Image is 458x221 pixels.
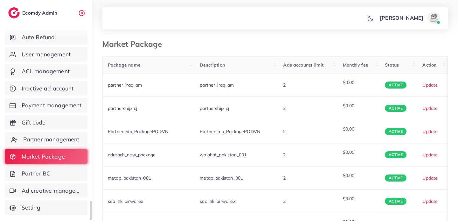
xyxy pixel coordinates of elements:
p: $0.00 [343,195,375,203]
span: Action [422,62,436,68]
p: 2 [283,104,333,112]
a: ACL management [5,64,87,79]
p: Update [422,197,442,205]
span: partnership_cj [200,105,273,111]
p: Update [422,81,442,89]
span: Status [385,62,399,68]
span: Partner BC [22,169,51,178]
a: Partner management [5,132,87,147]
span: partner_iraq_am [200,82,273,88]
span: ACL management [22,67,70,75]
p: $0.00 [343,148,375,156]
p: $0.00 [343,79,375,86]
h3: Market Package [102,39,167,49]
a: Ad creative management [5,183,87,198]
a: Partner BC [5,166,87,181]
span: Active [389,175,403,180]
p: Update [422,104,442,112]
p: [PERSON_NAME] [380,14,423,22]
span: Active [389,106,403,110]
p: 2 [283,81,333,89]
p: Update [422,174,442,182]
span: Active [389,82,403,87]
p: metap_pakistan_001 [108,174,190,182]
p: 2 [283,151,333,159]
a: logoEcomdy Admin [8,7,59,18]
span: User management [22,50,71,59]
span: Package name [108,62,141,68]
p: 2 [283,174,333,182]
img: logo [8,7,20,18]
a: Gift code [5,115,87,130]
p: Partnership_PackagePODVN [108,128,190,135]
span: Market Package [22,153,65,161]
p: $0.00 [343,125,375,133]
span: Partnership_PackagePODVN [200,128,273,135]
p: partnership_cj [108,104,190,112]
a: Market Package [5,149,87,164]
span: metap_pakistan_001 [200,175,273,181]
h2: Ecomdy Admin [22,10,59,16]
p: adreach_new_package [108,151,190,159]
span: Description [200,62,225,68]
p: $0.00 [343,172,375,179]
span: Inactive ad account [22,84,74,93]
a: Inactive ad account [5,81,87,96]
span: Auto Refund [22,33,55,41]
a: [PERSON_NAME]avatar [376,11,443,24]
span: sea_hk_airwallex [200,198,273,204]
img: avatar [427,11,440,24]
span: Monthly fee [343,62,368,68]
span: Setting [22,203,40,212]
span: Ad creative management [22,187,83,195]
span: Partner management [23,135,80,144]
p: $0.00 [343,102,375,110]
span: Active [389,199,403,203]
a: Auto Refund [5,30,87,45]
span: wajahat_pakistan_001 [200,152,273,158]
span: Active [389,152,403,157]
p: 2 [283,128,333,135]
p: Update [422,151,442,159]
p: Update [422,128,442,135]
p: partner_iraq_am [108,81,190,89]
span: Gift code [22,118,45,127]
p: sea_hk_airwallex [108,197,190,205]
p: 2 [283,197,333,205]
a: User management [5,47,87,62]
a: Setting [5,200,87,215]
a: Payment management [5,98,87,113]
span: Payment management [22,101,82,110]
span: Ads accounts limit [283,62,323,68]
span: Active [389,129,403,134]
